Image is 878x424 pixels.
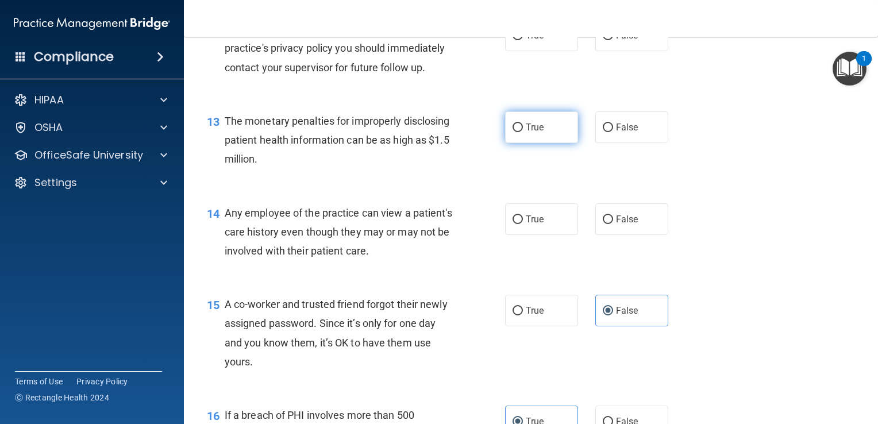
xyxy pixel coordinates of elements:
span: Ⓒ Rectangle Health 2024 [15,392,109,403]
span: 14 [207,207,219,221]
input: False [603,124,613,132]
span: 13 [207,115,219,129]
span: 16 [207,409,219,423]
a: Terms of Use [15,376,63,387]
span: A co-worker and trusted friend forgot their newly assigned password. Since it’s only for one day ... [225,298,448,368]
h4: Compliance [34,49,114,65]
div: 1 [862,59,866,74]
span: True [526,214,544,225]
a: Settings [14,176,167,190]
p: Settings [34,176,77,190]
input: False [603,307,613,315]
span: False [616,305,638,316]
span: True [526,305,544,316]
span: If you suspect that someone is violating the practice's privacy policy you should immediately con... [225,23,445,73]
a: OSHA [14,121,167,134]
a: HIPAA [14,93,167,107]
span: Any employee of the practice can view a patient's care history even though they may or may not be... [225,207,452,257]
input: True [513,124,523,132]
input: True [513,215,523,224]
span: False [616,122,638,133]
button: Open Resource Center, 1 new notification [833,52,867,86]
p: HIPAA [34,93,64,107]
img: PMB logo [14,12,170,35]
span: False [616,214,638,225]
p: OSHA [34,121,63,134]
a: Privacy Policy [76,376,128,387]
a: OfficeSafe University [14,148,167,162]
p: OfficeSafe University [34,148,143,162]
span: True [526,122,544,133]
input: False [603,215,613,224]
input: True [513,307,523,315]
span: The monetary penalties for improperly disclosing patient health information can be as high as $1.... [225,115,450,165]
span: 15 [207,298,219,312]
